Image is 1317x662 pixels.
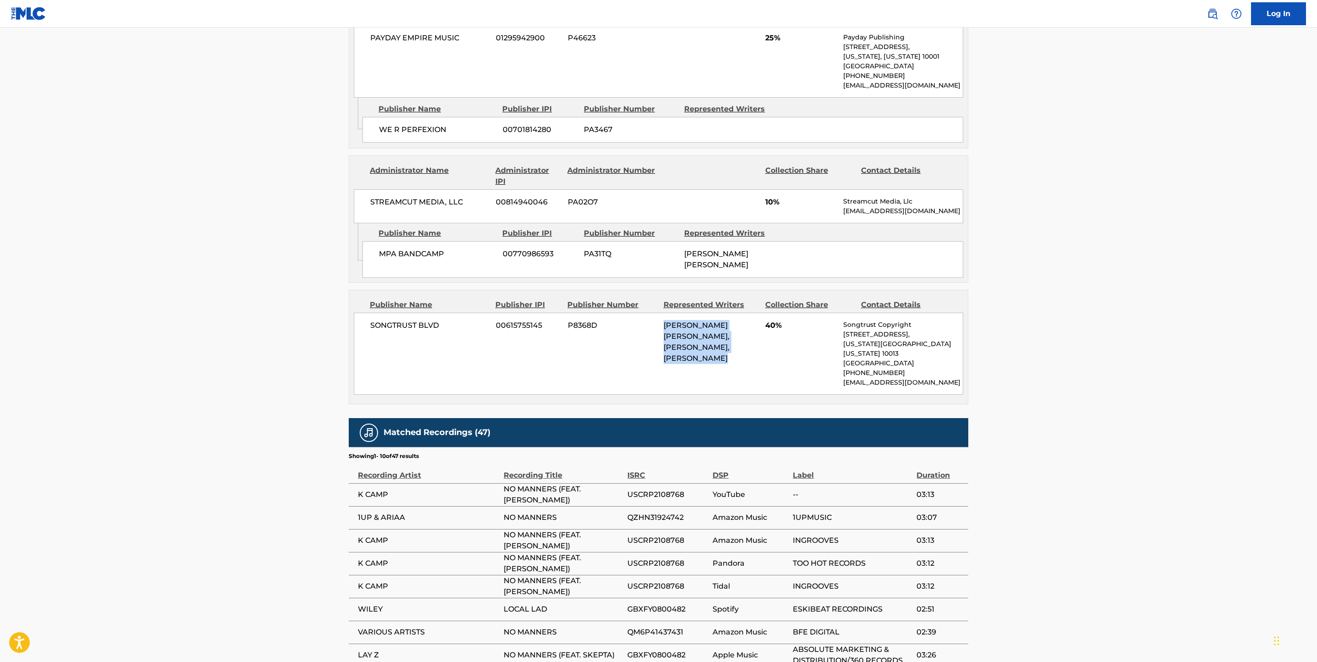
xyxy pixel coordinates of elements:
span: SONGTRUST BLVD [370,320,489,331]
span: PA3467 [584,124,677,135]
a: Public Search [1203,5,1222,23]
span: [PERSON_NAME] [PERSON_NAME] [684,249,748,269]
span: 02:51 [916,604,964,615]
span: 03:12 [916,558,964,569]
span: NO MANNERS (FEAT. [PERSON_NAME]) [504,484,623,506]
span: INGROOVES [793,581,912,592]
span: 00770986593 [503,248,577,259]
span: 03:13 [916,535,964,546]
span: 03:07 [916,512,964,523]
div: Publisher Number [584,228,677,239]
div: Administrator IPI [495,165,560,187]
span: K CAMP [358,558,499,569]
span: USCRP2108768 [627,489,708,500]
span: MPA BANDCAMP [379,248,496,259]
img: MLC Logo [11,7,46,20]
p: Showing 1 - 10 of 47 results [349,452,419,460]
p: [GEOGRAPHIC_DATA] [843,61,963,71]
span: Amazon Music [713,535,788,546]
div: Help [1227,5,1246,23]
p: [EMAIL_ADDRESS][DOMAIN_NAME] [843,378,963,387]
span: YouTube [713,489,788,500]
img: Matched Recordings [363,427,374,438]
p: [EMAIL_ADDRESS][DOMAIN_NAME] [843,206,963,216]
span: PA31TQ [584,248,677,259]
span: 1UP & ARIAA [358,512,499,523]
div: Publisher Number [567,299,656,310]
div: Contact Details [861,299,950,310]
span: 03:26 [916,650,964,661]
span: Pandora [713,558,788,569]
span: USCRP2108768 [627,535,708,546]
img: search [1207,8,1218,19]
div: Collection Share [765,299,854,310]
p: [US_STATE][GEOGRAPHIC_DATA][US_STATE] 10013 [843,339,963,359]
span: Apple Music [713,650,788,661]
a: Log In [1251,2,1306,25]
span: 25% [765,33,836,44]
div: Contact Details [861,165,950,187]
span: USCRP2108768 [627,558,708,569]
span: LAY Z [358,650,499,661]
span: P8368D [568,320,657,331]
p: [STREET_ADDRESS], [843,42,963,52]
span: -- [793,489,912,500]
span: 01295942900 [496,33,561,44]
span: USCRP2108768 [627,581,708,592]
div: Represented Writers [684,228,778,239]
span: WE R PERFEXION [379,124,496,135]
div: Label [793,460,912,481]
span: NO MANNERS (FEAT. SKEPTA) [504,650,623,661]
span: BFE DIGITAL [793,627,912,638]
p: Songtrust Copyright [843,320,963,330]
span: NO MANNERS [504,627,623,638]
iframe: Chat Widget [1271,618,1317,662]
span: K CAMP [358,489,499,500]
div: Publisher Name [379,104,495,115]
p: [US_STATE], [US_STATE] 10001 [843,52,963,61]
p: Payday Publishing [843,33,963,42]
span: 03:12 [916,581,964,592]
span: 10% [765,197,836,208]
span: 00814940046 [496,197,561,208]
p: [STREET_ADDRESS], [843,330,963,339]
span: Tidal [713,581,788,592]
span: QZHN31924742 [627,512,708,523]
div: Publisher Number [584,104,677,115]
span: NO MANNERS (FEAT. [PERSON_NAME]) [504,575,623,597]
span: 1UPMUSIC [793,512,912,523]
div: Represented Writers [664,299,758,310]
div: DSP [713,460,788,481]
div: Duration [916,460,964,481]
span: INGROOVES [793,535,912,546]
span: 40% [765,320,836,331]
span: GBXFY0800482 [627,650,708,661]
div: Publisher IPI [502,104,577,115]
div: Publisher IPI [502,228,577,239]
span: ESKIBEAT RECORDINGS [793,604,912,615]
p: [GEOGRAPHIC_DATA] [843,359,963,368]
p: [PHONE_NUMBER] [843,71,963,81]
span: K CAMP [358,581,499,592]
span: STREAMCUT MEDIA, LLC [370,197,489,208]
span: LOCAL LAD [504,604,623,615]
span: PA02O7 [568,197,657,208]
div: ISRC [627,460,708,481]
span: 00701814280 [503,124,577,135]
img: help [1231,8,1242,19]
span: Amazon Music [713,512,788,523]
div: Recording Title [504,460,623,481]
span: Amazon Music [713,627,788,638]
span: TOO HOT RECORDS [793,558,912,569]
p: [EMAIL_ADDRESS][DOMAIN_NAME] [843,81,963,90]
div: Administrator Number [567,165,656,187]
p: [PHONE_NUMBER] [843,368,963,378]
div: Collection Share [765,165,854,187]
div: Represented Writers [684,104,778,115]
h5: Matched Recordings (47) [384,427,490,438]
span: 00615755145 [496,320,561,331]
span: [PERSON_NAME] [PERSON_NAME], [PERSON_NAME], [PERSON_NAME] [664,321,730,363]
div: Publisher Name [379,228,495,239]
span: WILEY [358,604,499,615]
